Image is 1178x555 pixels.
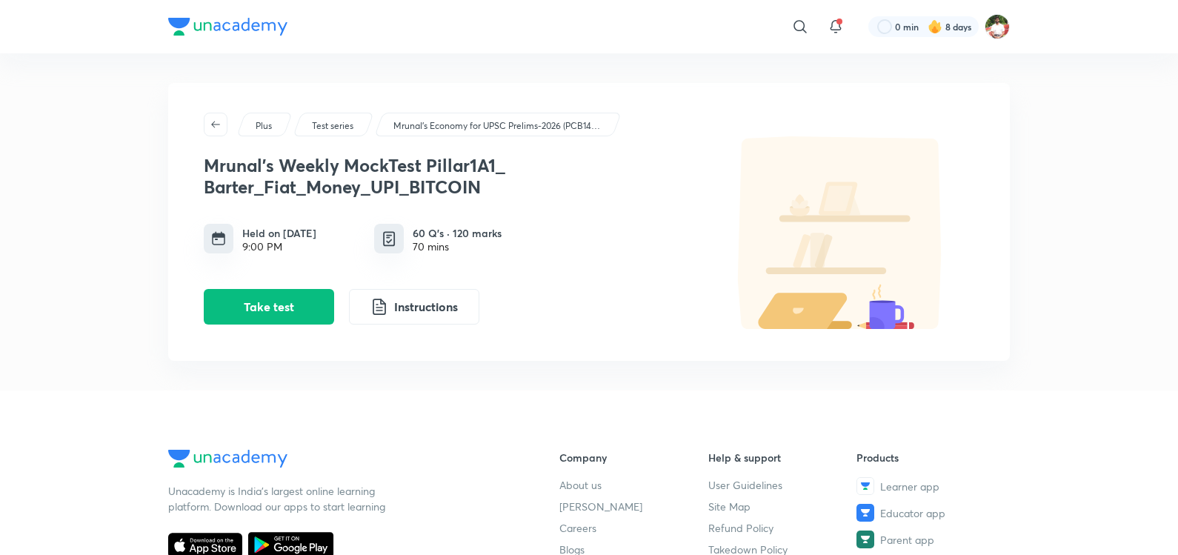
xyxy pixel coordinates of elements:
[168,483,390,514] p: Unacademy is India’s largest online learning platform. Download our apps to start learning
[393,119,601,133] p: Mrunal’s Economy for UPSC Prelims-2026 (PCB14-RAFTAAR)
[204,155,700,198] h3: Mrunal's Weekly MockTest Pillar1A1_ Barter_Fiat_Money_UPI_BITCOIN
[349,289,479,325] button: Instructions
[242,241,316,253] div: 9:00 PM
[312,119,353,133] p: Test series
[391,119,604,133] a: Mrunal’s Economy for UPSC Prelims-2026 (PCB14-RAFTAAR)
[168,450,512,471] a: Company Logo
[856,504,874,522] img: Educator app
[370,298,388,316] img: instruction
[559,450,708,465] h6: Company
[708,477,857,493] a: User Guidelines
[310,119,356,133] a: Test series
[856,531,874,548] img: Parent app
[211,231,226,246] img: timing
[856,477,1005,495] a: Learner app
[880,532,934,548] span: Parent app
[380,230,399,248] img: quiz info
[256,119,272,133] p: Plus
[413,225,502,241] h6: 60 Q’s · 120 marks
[856,477,874,495] img: Learner app
[242,225,316,241] h6: Held on [DATE]
[856,504,1005,522] a: Educator app
[413,241,502,253] div: 70 mins
[985,14,1010,39] img: Shashank Soni
[880,479,939,494] span: Learner app
[559,477,708,493] a: About us
[928,19,942,34] img: streak
[708,520,857,536] a: Refund Policy
[168,450,287,468] img: Company Logo
[856,450,1005,465] h6: Products
[856,531,1005,548] a: Parent app
[253,119,275,133] a: Plus
[708,450,857,465] h6: Help & support
[168,18,287,36] img: Company Logo
[559,520,596,536] span: Careers
[708,499,857,514] a: Site Map
[559,520,708,536] a: Careers
[204,289,334,325] button: Take test
[880,505,945,521] span: Educator app
[708,136,974,329] img: default
[559,499,708,514] a: [PERSON_NAME]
